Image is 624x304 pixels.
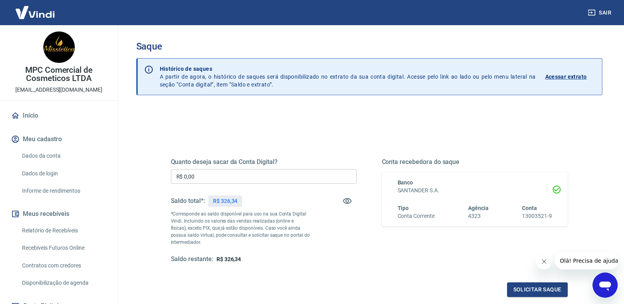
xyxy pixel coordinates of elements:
[555,252,618,269] iframe: Mensagem da empresa
[507,282,568,297] button: Solicitar saque
[136,41,602,52] h3: Saque
[398,179,413,186] span: Banco
[9,131,108,148] button: Meu cadastro
[19,183,108,199] a: Informe de rendimentos
[398,205,409,211] span: Tipo
[468,205,489,211] span: Agência
[522,212,552,220] h6: 13003521-9
[19,275,108,291] a: Disponibilização de agenda
[213,197,238,205] p: R$ 326,34
[9,205,108,223] button: Meus recebíveis
[5,6,66,12] span: Olá! Precisa de ajuda?
[19,166,108,182] a: Dados de login
[6,66,111,83] p: MPC Comercial de Cosmeticos LTDA
[19,240,108,256] a: Recebíveis Futuros Online
[19,258,108,274] a: Contratos com credores
[545,65,596,88] a: Acessar extrato
[171,210,310,246] p: *Corresponde ao saldo disponível para uso na sua Conta Digital Vindi. Incluindo os valores das ve...
[468,212,489,220] h6: 4323
[398,212,435,220] h6: Conta Corrente
[171,197,205,205] h5: Saldo total*:
[522,205,537,211] span: Conta
[15,86,102,94] p: [EMAIL_ADDRESS][DOMAIN_NAME]
[382,158,568,166] h5: Conta recebedora do saque
[9,0,61,24] img: Vindi
[160,65,536,73] p: Histórico de saques
[171,255,213,263] h5: Saldo restante:
[9,107,108,124] a: Início
[536,254,552,269] iframe: Fechar mensagem
[398,186,552,195] h6: SANTANDER S.A.
[593,273,618,298] iframe: Botão para abrir a janela de mensagens
[160,65,536,88] p: A partir de agora, o histórico de saques será disponibilizado no extrato da sua conta digital. Ac...
[171,158,357,166] h5: Quanto deseja sacar da Conta Digital?
[586,6,615,20] button: Sair
[217,256,241,262] span: R$ 326,34
[43,31,75,63] img: 179cbde4-6bef-47a0-a2f4-f8ff63f51797.jpeg
[545,73,587,81] p: Acessar extrato
[19,148,108,164] a: Dados da conta
[19,223,108,239] a: Relatório de Recebíveis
